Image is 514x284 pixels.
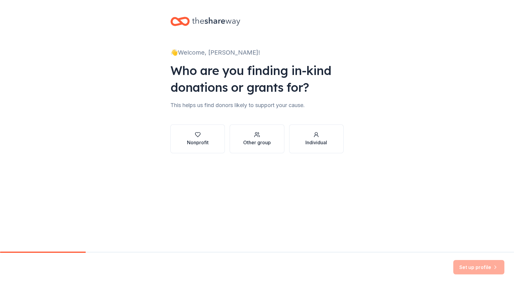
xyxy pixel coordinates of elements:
button: Nonprofit [170,124,225,153]
div: Nonprofit [187,139,209,146]
div: Other group [243,139,271,146]
div: 👋 Welcome, [PERSON_NAME]! [170,48,344,57]
button: Other group [230,124,284,153]
div: This helps us find donors likely to support your cause. [170,100,344,110]
button: Individual [289,124,344,153]
div: Who are you finding in-kind donations or grants for? [170,62,344,96]
div: Individual [305,139,327,146]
